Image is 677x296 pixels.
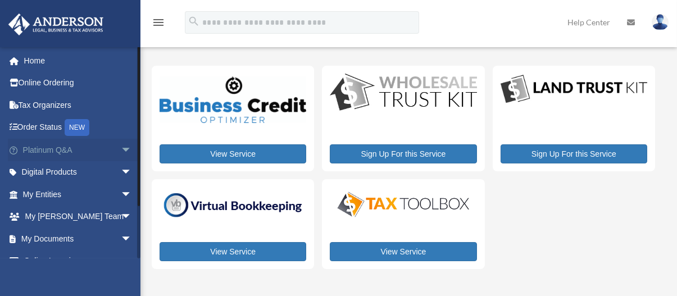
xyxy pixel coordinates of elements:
span: arrow_drop_down [121,183,143,206]
span: arrow_drop_down [121,139,143,162]
a: menu [152,20,165,29]
a: Tax Organizers [8,94,149,116]
img: WS-Trust-Kit-lgo-1.jpg [330,74,476,112]
a: Online Ordering [8,72,149,94]
img: User Pic [652,14,669,30]
a: Platinum Q&Aarrow_drop_down [8,139,149,161]
i: search [188,15,200,28]
a: Digital Productsarrow_drop_down [8,161,143,184]
div: NEW [65,119,89,136]
a: View Service [160,242,306,261]
a: View Service [160,144,306,163]
img: LandTrust_lgo-1.jpg [501,74,647,105]
a: Sign Up For this Service [501,144,647,163]
span: arrow_drop_down [121,250,143,273]
i: menu [152,16,165,29]
a: View Service [330,242,476,261]
a: Home [8,49,149,72]
span: arrow_drop_down [121,227,143,251]
a: My Documentsarrow_drop_down [8,227,149,250]
a: Order StatusNEW [8,116,149,139]
a: Online Learningarrow_drop_down [8,250,149,272]
img: Anderson Advisors Platinum Portal [5,13,107,35]
a: My Entitiesarrow_drop_down [8,183,149,206]
span: arrow_drop_down [121,206,143,229]
a: Sign Up For this Service [330,144,476,163]
span: arrow_drop_down [121,161,143,184]
a: My [PERSON_NAME] Teamarrow_drop_down [8,206,149,228]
